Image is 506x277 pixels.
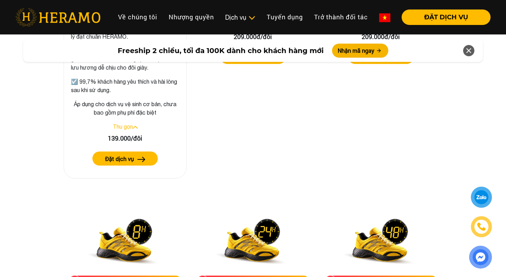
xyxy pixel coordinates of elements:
div: 139.000/đôi [70,134,181,143]
label: Đặt dịch vụ [105,155,134,163]
img: phone-icon [476,222,486,232]
a: Về chúng tôi [112,9,163,25]
a: Tuyển dụng [261,9,309,25]
img: heramo-logo.png [15,8,100,26]
a: Đặt dịch vụ arrow [70,152,181,166]
button: ĐẶT DỊCH VỤ [402,9,491,25]
img: subToggleIcon [248,14,255,21]
a: Nhượng quyền [163,9,220,25]
a: ĐẶT DỊCH VỤ [396,14,491,20]
img: Giày Nhanh 48H [335,205,427,276]
img: Giày Cấp Tốc 24H [207,205,299,276]
a: Trở thành đối tác [309,9,374,25]
div: Dịch vụ [225,13,255,22]
p: Áp dụng cho dịch vụ vệ sinh cơ bản, chưa bao gồm phụ phí đặc biệt [70,100,181,117]
button: Nhận mã ngay [332,44,388,58]
span: Freeship 2 chiều, tối đa 100K dành cho khách hàng mới [118,45,324,56]
p: ☑️ 99,7% khách hàng yêu thích và hài lòng sau khi sử dụng. [71,77,179,94]
a: phone-icon [472,217,491,237]
img: vn-flag.png [379,13,390,22]
a: Thu gọn [113,123,133,130]
button: Đặt dịch vụ [92,152,158,166]
img: arrow_up.svg [133,126,138,129]
img: Giày Siêu Tốc 8H [79,205,171,276]
img: arrow [137,157,145,162]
